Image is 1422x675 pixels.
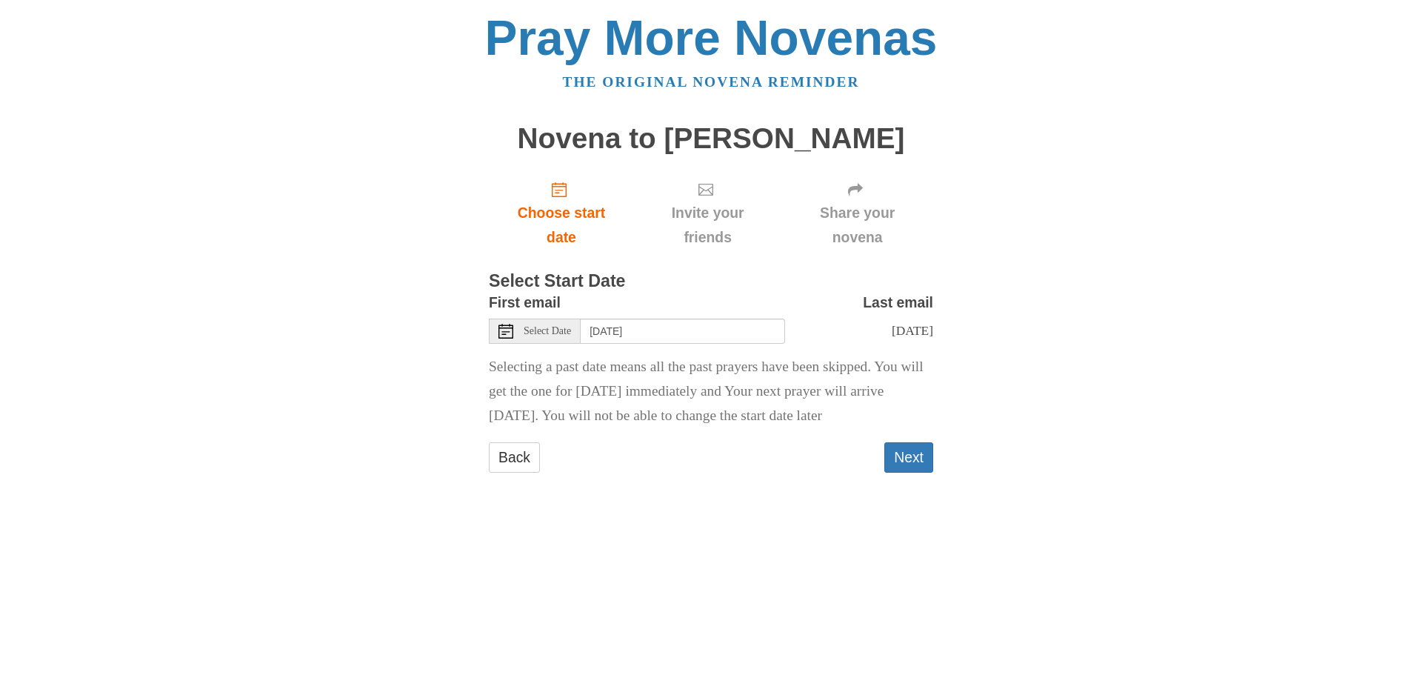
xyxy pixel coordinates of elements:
span: Share your novena [796,201,918,250]
div: Click "Next" to confirm your start date first. [634,169,781,257]
label: First email [489,290,561,315]
label: Last email [863,290,933,315]
div: Click "Next" to confirm your start date first. [781,169,933,257]
button: Next [884,442,933,473]
h3: Select Start Date [489,272,933,291]
a: Pray More Novenas [485,10,938,65]
p: Selecting a past date means all the past prayers have been skipped. You will get the one for [DAT... [489,355,933,428]
input: Use the arrow keys to pick a date [581,319,785,344]
span: Select Date [524,326,571,336]
span: [DATE] [892,323,933,338]
a: The original novena reminder [563,74,860,90]
a: Choose start date [489,169,634,257]
span: Invite your friends [649,201,767,250]
h1: Novena to [PERSON_NAME] [489,123,933,155]
a: Back [489,442,540,473]
span: Choose start date [504,201,619,250]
